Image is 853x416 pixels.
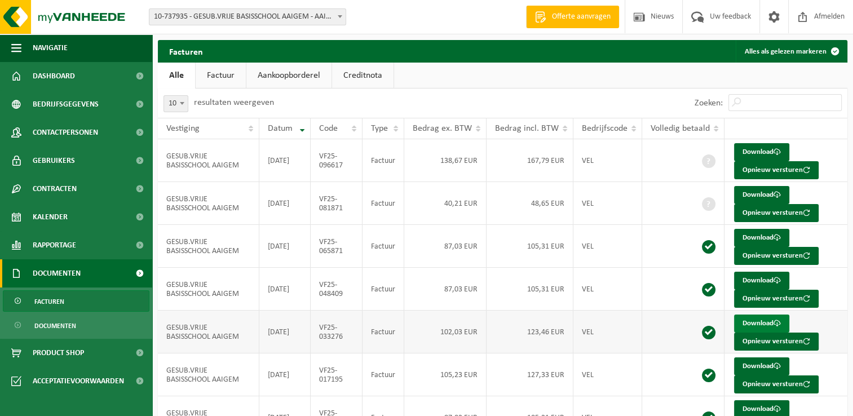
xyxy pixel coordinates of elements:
td: 123,46 EUR [487,311,573,353]
td: GESUB.VRIJE BASISSCHOOL AAIGEM [158,225,259,268]
td: VF25-096617 [311,139,363,182]
a: Download [734,229,789,247]
span: 10-737935 - GESUB.VRIJE BASISSCHOOL AAIGEM - AAIGEM [149,8,346,25]
span: 10-737935 - GESUB.VRIJE BASISSCHOOL AAIGEM - AAIGEM [149,9,346,25]
td: 105,31 EUR [487,268,573,311]
button: Opnieuw versturen [734,247,819,265]
span: 10 [164,96,188,112]
td: VF25-017195 [311,353,363,396]
button: Alles als gelezen markeren [736,40,846,63]
td: Factuur [363,139,404,182]
td: GESUB.VRIJE BASISSCHOOL AAIGEM [158,268,259,311]
td: 138,67 EUR [404,139,487,182]
a: Aankoopborderel [246,63,332,88]
td: GESUB.VRIJE BASISSCHOOL AAIGEM [158,311,259,353]
td: 48,65 EUR [487,182,573,225]
span: Vestiging [166,124,200,133]
td: [DATE] [259,182,311,225]
td: Factuur [363,311,404,353]
span: Offerte aanvragen [549,11,613,23]
td: 127,33 EUR [487,353,573,396]
td: VEL [573,139,642,182]
button: Opnieuw versturen [734,204,819,222]
td: 102,03 EUR [404,311,487,353]
td: 105,23 EUR [404,353,487,396]
td: [DATE] [259,139,311,182]
a: Download [734,315,789,333]
span: Kalender [33,203,68,231]
a: Creditnota [332,63,394,88]
td: [DATE] [259,353,311,396]
span: Bedrag incl. BTW [495,124,559,133]
a: Download [734,186,789,204]
td: VEL [573,225,642,268]
a: Download [734,357,789,375]
label: resultaten weergeven [194,98,274,107]
span: Rapportage [33,231,76,259]
span: Bedrag ex. BTW [413,124,472,133]
td: GESUB.VRIJE BASISSCHOOL AAIGEM [158,353,259,396]
button: Opnieuw versturen [734,333,819,351]
td: [DATE] [259,311,311,353]
a: Facturen [3,290,149,312]
td: VF25-065871 [311,225,363,268]
td: Factuur [363,182,404,225]
label: Zoeken: [695,99,723,108]
td: Factuur [363,353,404,396]
td: 40,21 EUR [404,182,487,225]
span: Facturen [34,291,64,312]
td: 87,03 EUR [404,268,487,311]
span: Product Shop [33,339,84,367]
td: [DATE] [259,225,311,268]
button: Opnieuw versturen [734,290,819,308]
a: Download [734,143,789,161]
span: Code [319,124,338,133]
span: Acceptatievoorwaarden [33,367,124,395]
td: GESUB.VRIJE BASISSCHOOL AAIGEM [158,139,259,182]
span: Bedrijfsgegevens [33,90,99,118]
a: Offerte aanvragen [526,6,619,28]
td: 105,31 EUR [487,225,573,268]
td: VEL [573,182,642,225]
span: Datum [268,124,293,133]
button: Opnieuw versturen [734,375,819,393]
span: Dashboard [33,62,75,90]
td: Factuur [363,225,404,268]
td: VF25-048409 [311,268,363,311]
a: Alle [158,63,195,88]
span: Type [371,124,388,133]
span: 10 [163,95,188,112]
button: Opnieuw versturen [734,161,819,179]
span: Documenten [34,315,76,337]
td: VEL [573,311,642,353]
td: VF25-033276 [311,311,363,353]
h2: Facturen [158,40,214,62]
span: Contactpersonen [33,118,98,147]
td: [DATE] [259,268,311,311]
td: 87,03 EUR [404,225,487,268]
td: VEL [573,353,642,396]
span: Contracten [33,175,77,203]
a: Factuur [196,63,246,88]
span: Volledig betaald [651,124,710,133]
a: Download [734,272,789,290]
span: Navigatie [33,34,68,62]
td: VF25-081871 [311,182,363,225]
a: Documenten [3,315,149,336]
td: 167,79 EUR [487,139,573,182]
span: Documenten [33,259,81,287]
td: VEL [573,268,642,311]
td: Factuur [363,268,404,311]
td: GESUB.VRIJE BASISSCHOOL AAIGEM [158,182,259,225]
span: Gebruikers [33,147,75,175]
span: Bedrijfscode [582,124,627,133]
